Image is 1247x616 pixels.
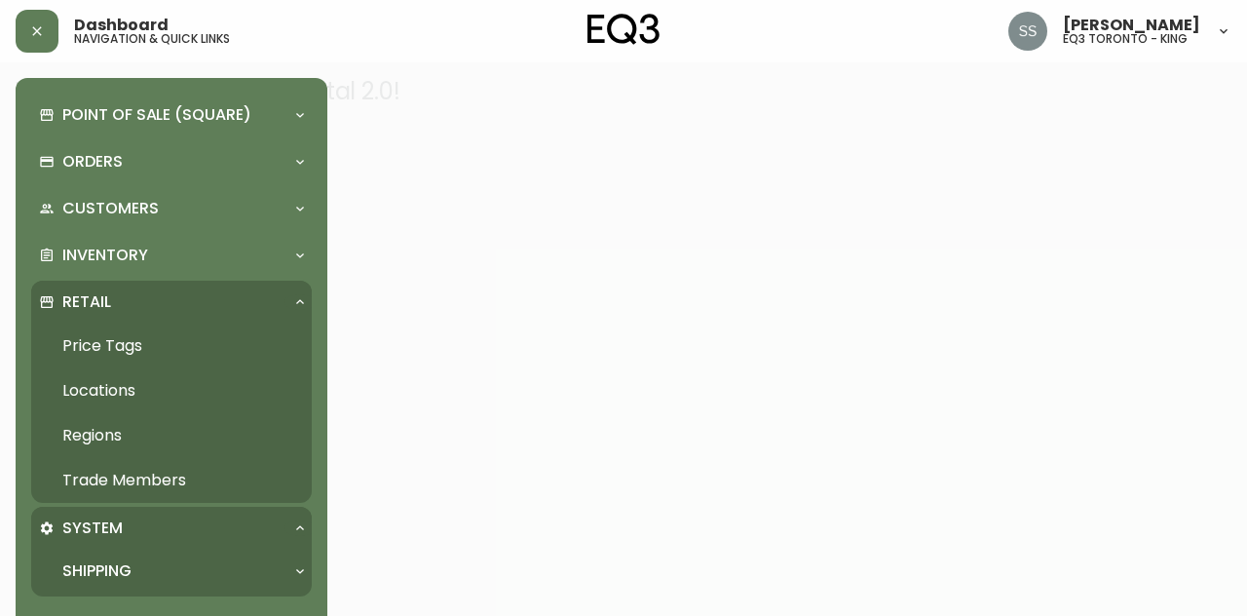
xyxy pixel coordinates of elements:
[31,234,312,277] div: Inventory
[62,518,123,539] p: System
[1063,33,1188,45] h5: eq3 toronto - king
[31,281,312,324] div: Retail
[1008,12,1047,51] img: f1b6f2cda6f3b51f95337c5892ce6799
[62,198,159,219] p: Customers
[31,458,312,503] a: Trade Members
[62,151,123,173] p: Orders
[31,368,312,413] a: Locations
[31,94,312,136] div: Point of Sale (Square)
[31,187,312,230] div: Customers
[31,413,312,458] a: Regions
[62,560,132,582] p: Shipping
[1063,18,1200,33] span: [PERSON_NAME]
[31,140,312,183] div: Orders
[31,507,312,550] div: System
[31,550,312,593] div: Shipping
[62,291,111,313] p: Retail
[62,245,148,266] p: Inventory
[74,18,169,33] span: Dashboard
[31,324,312,368] a: Price Tags
[587,14,660,45] img: logo
[62,104,251,126] p: Point of Sale (Square)
[74,33,230,45] h5: navigation & quick links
